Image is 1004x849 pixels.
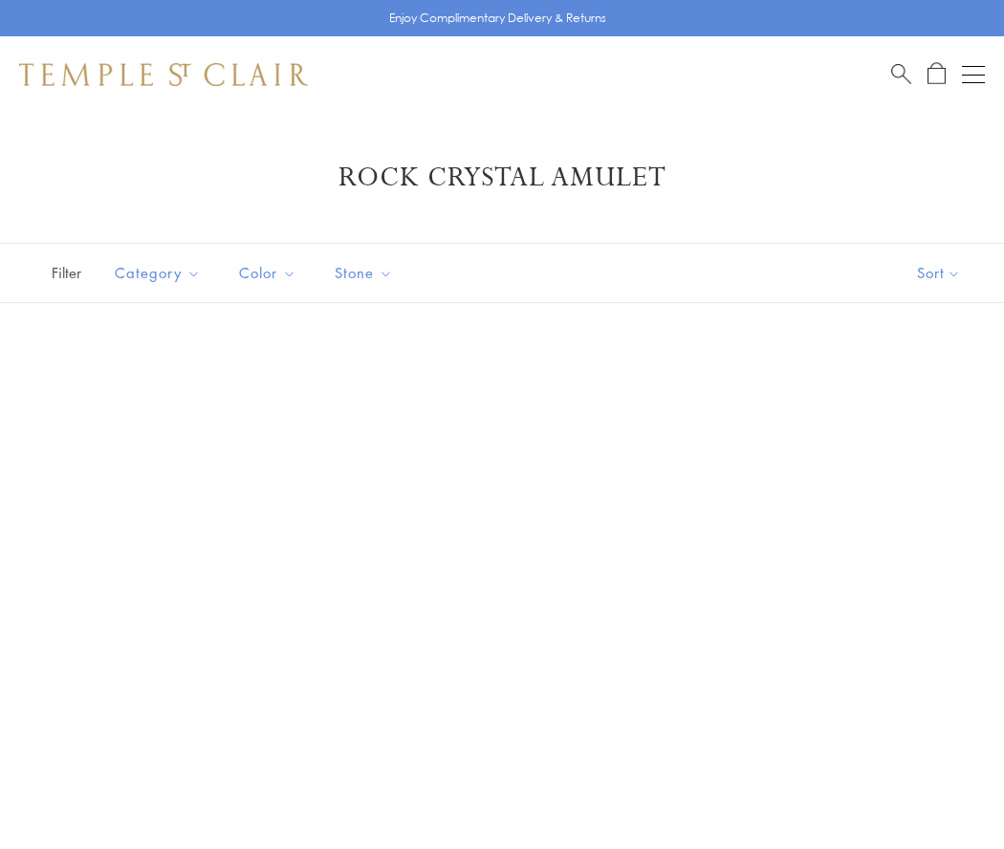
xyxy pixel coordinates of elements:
[19,63,308,86] img: Temple St. Clair
[48,161,956,195] h1: Rock Crystal Amulet
[962,63,985,86] button: Open navigation
[325,261,407,285] span: Stone
[874,244,1004,302] button: Show sort by
[891,62,911,86] a: Search
[100,251,215,294] button: Category
[928,62,946,86] a: Open Shopping Bag
[225,251,311,294] button: Color
[105,261,215,285] span: Category
[229,261,311,285] span: Color
[320,251,407,294] button: Stone
[389,9,606,28] p: Enjoy Complimentary Delivery & Returns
